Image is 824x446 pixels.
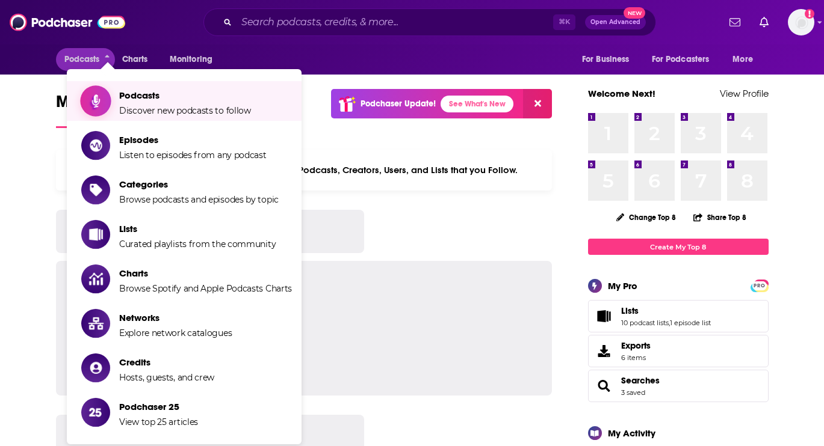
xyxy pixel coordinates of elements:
button: open menu [724,48,768,71]
span: Monitoring [170,51,212,68]
button: Change Top 8 [609,210,684,225]
span: Open Advanced [590,19,640,25]
a: See What's New [441,96,513,112]
div: My Activity [608,427,655,439]
div: Search podcasts, credits, & more... [203,8,656,36]
img: Podchaser - Follow, Share and Rate Podcasts [10,11,125,34]
div: My Pro [608,280,637,292]
a: Searches [621,375,660,386]
a: Searches [592,377,616,394]
span: Exports [592,343,616,359]
span: For Podcasters [652,51,710,68]
span: Charts [122,51,148,68]
button: Show profile menu [788,9,814,35]
a: My Feed [56,91,120,128]
span: Podcasts [64,51,100,68]
span: Lists [588,300,769,332]
span: For Business [582,51,630,68]
span: My Feed [56,91,120,119]
img: User Profile [788,9,814,35]
button: open menu [161,48,228,71]
a: PRO [752,281,767,290]
span: Networks [119,312,232,323]
a: Create My Top 8 [588,239,769,255]
span: Logged in as systemsteam [788,9,814,35]
a: Show notifications dropdown [755,12,773,32]
span: Discover new podcasts to follow [119,105,251,116]
span: Browse podcasts and episodes by topic [119,194,279,205]
button: open menu [644,48,727,71]
span: Charts [119,267,292,279]
button: Share Top 8 [693,206,747,229]
a: 3 saved [621,388,645,397]
a: Exports [588,335,769,367]
span: Podcasts [119,90,251,101]
a: Welcome Next! [588,88,655,99]
span: Browse Spotify and Apple Podcasts Charts [119,283,292,294]
button: open menu [574,48,645,71]
span: More [733,51,753,68]
span: Exports [621,340,651,351]
span: Lists [621,305,639,316]
span: Lists [119,223,276,234]
span: Podchaser 25 [119,401,198,412]
p: Podchaser Update! [361,99,436,109]
a: Charts [114,48,155,71]
span: View top 25 articles [119,417,198,427]
span: Listen to episodes from any podcast [119,150,267,160]
span: 6 items [621,353,651,362]
span: New [624,7,645,19]
a: View Profile [720,88,769,99]
div: Your personalized Feed is curated based on the Podcasts, Creators, Users, and Lists that you Follow. [56,150,553,191]
svg: Add a profile image [805,9,814,19]
span: Episodes [119,134,267,145]
span: Hosts, guests, and crew [119,372,214,383]
span: PRO [752,281,767,290]
a: Lists [621,305,711,316]
span: Credits [119,356,214,368]
a: Lists [592,308,616,325]
span: Curated playlists from the community [119,239,276,249]
span: , [669,319,670,327]
span: Searches [588,370,769,402]
button: Open AdvancedNew [585,15,646,29]
a: Show notifications dropdown [725,12,745,32]
input: Search podcasts, credits, & more... [237,13,553,32]
a: 10 podcast lists [621,319,669,327]
span: ⌘ K [553,14,575,30]
button: close menu [56,48,116,71]
span: Explore network catalogues [119,328,232,338]
a: 1 episode list [670,319,711,327]
span: Categories [119,179,279,190]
